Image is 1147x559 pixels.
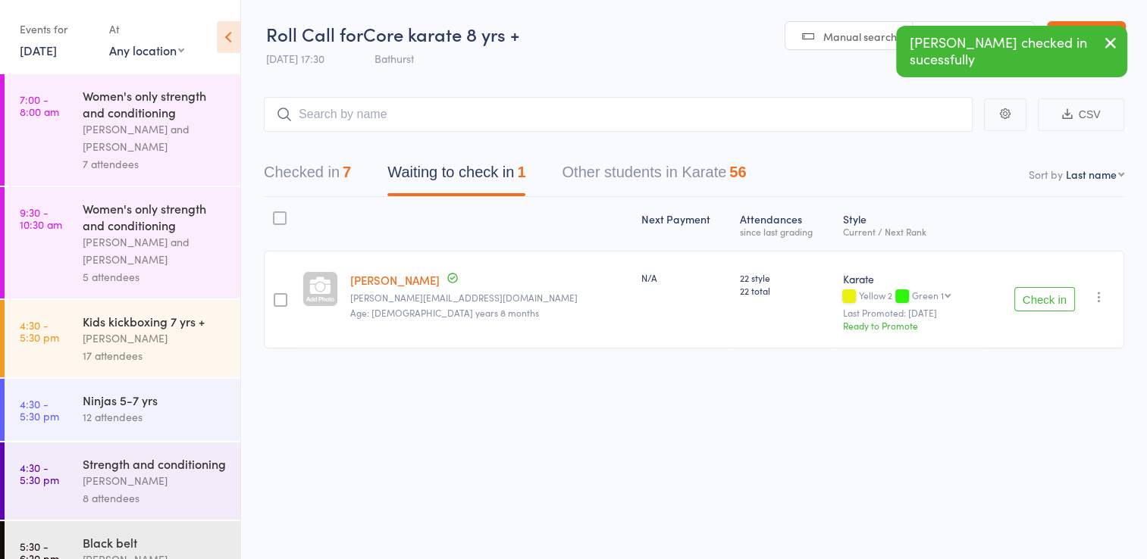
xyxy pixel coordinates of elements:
[1066,167,1117,182] div: Last name
[83,455,227,472] div: Strength and conditioning
[83,233,227,268] div: [PERSON_NAME] and [PERSON_NAME]
[83,200,227,233] div: Women's only strength and conditioning
[109,17,184,42] div: At
[1014,287,1075,311] button: Check in
[842,271,976,286] div: Karate
[109,42,184,58] div: Any location
[20,42,57,58] a: [DATE]
[842,319,976,332] div: Ready to Promote
[83,408,227,426] div: 12 attendees
[911,290,943,300] div: Green 1
[343,164,351,180] div: 7
[1047,21,1126,52] a: Exit roll call
[83,313,227,329] div: Kids kickboxing 7 yrs +
[896,26,1127,77] div: [PERSON_NAME] checked in sucessfully
[739,271,830,284] span: 22 style
[5,74,240,186] a: 7:00 -8:00 amWomen's only strength and conditioning[PERSON_NAME] and [PERSON_NAME]7 attendees
[5,300,240,377] a: 4:30 -5:30 pmKids kickboxing 7 yrs +[PERSON_NAME]17 attendees
[641,271,727,284] div: N/A
[5,442,240,520] a: 4:30 -5:30 pmStrength and conditioning[PERSON_NAME]8 attendees
[739,226,830,236] div: since last grading
[83,534,227,551] div: Black belt
[733,204,836,244] div: Atten­dances
[562,156,746,196] button: Other students in Karate56
[20,319,59,343] time: 4:30 - 5:30 pm
[823,29,897,44] span: Manual search
[83,472,227,489] div: [PERSON_NAME]
[363,21,519,46] span: Core karate 8 yrs +
[387,156,525,196] button: Waiting to check in1
[264,156,351,196] button: Checked in7
[83,155,227,173] div: 7 attendees
[83,268,227,286] div: 5 attendees
[350,292,629,303] small: nicholas.williams59@det.nsw.edu.au
[20,461,59,486] time: 4:30 - 5:30 pm
[266,21,363,46] span: Roll Call for
[83,329,227,347] div: [PERSON_NAME]
[83,120,227,155] div: [PERSON_NAME] and [PERSON_NAME]
[842,226,976,236] div: Current / Next Rank
[842,308,976,318] small: Last Promoted: [DATE]
[517,164,525,180] div: 1
[1029,167,1063,182] label: Sort by
[5,187,240,298] a: 9:30 -10:30 amWomen's only strength and conditioning[PERSON_NAME] and [PERSON_NAME]5 attendees
[729,164,746,180] div: 56
[266,51,324,66] span: [DATE] 17:30
[350,306,539,319] span: Age: [DEMOGRAPHIC_DATA] years 8 months
[1038,98,1124,131] button: CSV
[83,87,227,120] div: Women's only strength and conditioning
[20,93,59,117] time: 7:00 - 8:00 am
[83,392,227,408] div: Ninjas 5-7 yrs
[350,272,440,288] a: [PERSON_NAME]
[374,51,414,66] span: Bathurst
[83,489,227,507] div: 8 attendees
[20,17,94,42] div: Events for
[739,284,830,297] span: 22 total
[20,398,59,422] time: 4:30 - 5:30 pm
[264,97,973,132] input: Search by name
[836,204,982,244] div: Style
[83,347,227,364] div: 17 attendees
[842,290,976,303] div: Yellow 2
[635,204,733,244] div: Next Payment
[20,206,62,230] time: 9:30 - 10:30 am
[5,379,240,441] a: 4:30 -5:30 pmNinjas 5-7 yrs12 attendees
